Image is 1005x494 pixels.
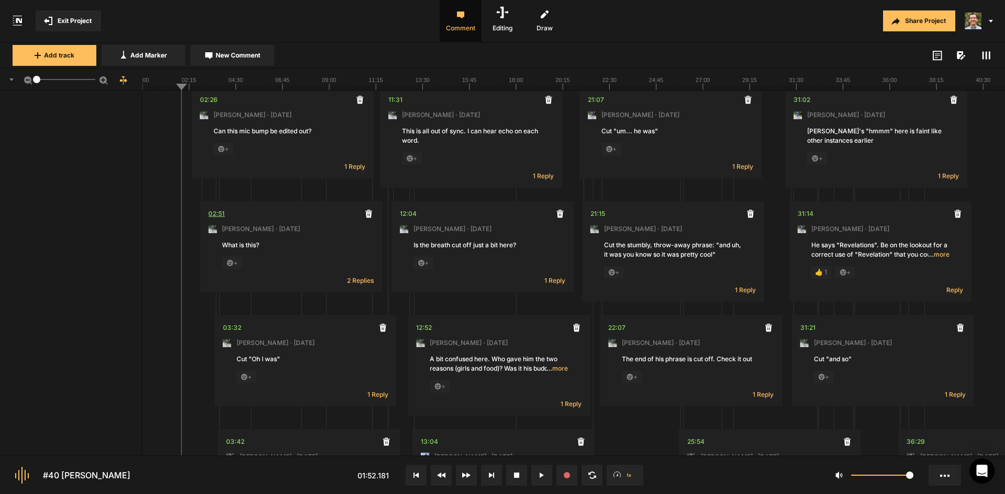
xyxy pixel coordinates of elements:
span: [PERSON_NAME] · [DATE] [222,224,300,234]
text: 06:45 [275,77,290,83]
div: 22:07.257 [608,323,626,333]
button: 1x [607,465,643,486]
text: 31:30 [789,77,803,83]
img: ACg8ocLxXzHjWyafR7sVkIfmxRufCxqaSAR27SDjuE-ggbMy1qqdgD8=s96-c [590,225,599,233]
div: What is this? [222,240,360,250]
span: [PERSON_NAME] · [DATE] [414,224,492,234]
span: 👍 1 [811,266,831,279]
span: 1 Reply [544,276,565,285]
span: [PERSON_NAME] · [DATE] [604,224,682,234]
span: … [546,364,552,372]
img: ACg8ocLxXzHjWyafR7sVkIfmxRufCxqaSAR27SDjuE-ggbMy1qqdgD8=s96-c [208,225,217,233]
span: [PERSON_NAME] · [DATE] [701,452,779,462]
span: 1 Reply [732,162,753,171]
div: 12:52.256 [416,323,432,333]
span: … [928,250,934,258]
img: 424769395311cb87e8bb3f69157a6d24 [965,13,981,29]
text: 27:00 [696,77,710,83]
div: 11:31.408 [388,95,403,105]
span: New Comment [216,51,260,60]
span: [PERSON_NAME] · [DATE] [430,338,508,348]
div: 21:07.858 [588,95,604,105]
span: [PERSON_NAME] · [DATE] [402,110,480,120]
span: [PERSON_NAME] · [DATE] [811,224,889,234]
text: 13:30 [415,77,430,83]
span: [PERSON_NAME] · [DATE] [434,452,512,462]
span: + [414,257,433,269]
text: 24:45 [649,77,664,83]
span: 1 Reply [344,162,365,171]
span: + [237,371,256,383]
div: 03:42.520 [226,436,244,447]
span: + [807,152,827,165]
span: Exit Project [58,16,92,26]
div: The end of his phrase is cut off. Check it out [622,354,760,364]
img: ACg8ocLxXzHjWyafR7sVkIfmxRufCxqaSAR27SDjuE-ggbMy1qqdgD8=s96-c [588,111,596,119]
span: [PERSON_NAME] · [DATE] [214,110,292,120]
img: ACg8ocLxXzHjWyafR7sVkIfmxRufCxqaSAR27SDjuE-ggbMy1qqdgD8=s96-c [400,225,408,233]
button: Exit Project [36,10,101,31]
span: 1 Reply [735,285,756,294]
span: + [402,152,422,165]
span: 1 Reply [367,390,388,399]
span: 1 Reply [533,171,554,180]
div: [PERSON_NAME]'s "hmmm" here is faint like other instances earlier [807,127,945,145]
div: 36:29.668 [907,436,925,447]
text: 04:30 [228,77,243,83]
text: 29:15 [742,77,757,83]
span: [PERSON_NAME] · [DATE] [240,452,318,462]
div: Cut "um... he was" [601,127,740,136]
span: Add track [44,51,74,60]
div: 03:32.589 [223,323,241,333]
button: Share Project [883,10,955,31]
img: ACg8ocLxXzHjWyafR7sVkIfmxRufCxqaSAR27SDjuE-ggbMy1qqdgD8=s96-c [800,339,809,347]
span: + [222,257,242,269]
div: 13:04.980 [421,436,438,447]
div: 31:02.449 [794,95,810,105]
button: New Comment [191,45,274,66]
img: ACg8ocLxXzHjWyafR7sVkIfmxRufCxqaSAR27SDjuE-ggbMy1qqdgD8=s96-c [907,453,915,461]
span: [PERSON_NAME] · [DATE] [601,110,679,120]
div: 31:14.040 [798,209,813,219]
div: Cut "Oh I was" [237,354,375,364]
text: 20:15 [555,77,570,83]
img: ACg8ocLxXzHjWyafR7sVkIfmxRufCxqaSAR27SDjuE-ggbMy1qqdgD8=s96-c [608,339,617,347]
span: [PERSON_NAME] · [DATE] [814,338,892,348]
span: 1 Reply [938,171,959,180]
div: 02:26.294 [200,95,218,105]
span: [PERSON_NAME] · [DATE] [622,338,700,348]
button: Add Marker [102,45,185,66]
text: 11:15 [368,77,383,83]
div: 21:15.004 [590,209,605,219]
span: [PERSON_NAME] · [DATE] [807,110,885,120]
div: 31:21.372 [800,323,816,333]
text: 40:30 [976,77,990,83]
img: ACg8ocLxXzHjWyafR7sVkIfmxRufCxqaSAR27SDjuE-ggbMy1qqdgD8=s96-c [416,339,425,347]
span: more [928,250,950,259]
img: ACg8ocLxXzHjWyafR7sVkIfmxRufCxqaSAR27SDjuE-ggbMy1qqdgD8=s96-c [794,111,802,119]
img: ACg8ocLxXzHjWyafR7sVkIfmxRufCxqaSAR27SDjuE-ggbMy1qqdgD8=s96-c [798,225,806,233]
span: 2 Replies [347,276,374,285]
img: ACg8ocLxXzHjWyafR7sVkIfmxRufCxqaSAR27SDjuE-ggbMy1qqdgD8=s96-c [226,453,234,461]
text: 33:45 [836,77,851,83]
div: Open Intercom Messenger [969,458,995,484]
div: A bit confused here. Who gave him the two reasons (girls and food)? Was it his buddy [PERSON_NAME... [430,354,568,373]
div: Cut "and so" [814,354,952,364]
div: Can this mic bump be edited out? [214,127,352,136]
span: [PERSON_NAME] · [DATE] [920,452,998,462]
span: 1 Reply [945,390,966,399]
span: Reply [946,285,963,294]
span: + [214,143,233,155]
div: 02:51.631 [208,209,225,219]
span: + [622,371,642,383]
text: 15:45 [462,77,477,83]
div: 25:54.652 [687,436,705,447]
span: + [604,266,624,279]
div: #40 [PERSON_NAME] [43,469,130,481]
img: ACg8ocLxXzHjWyafR7sVkIfmxRufCxqaSAR27SDjuE-ggbMy1qqdgD8=s96-c [687,453,696,461]
span: + [601,143,621,155]
span: + [814,371,834,383]
div: Cut the stumbly, throw-away phrase: "and uh, it was you know so it was pretty cool" [604,240,742,259]
span: Add Marker [130,51,167,60]
span: [PERSON_NAME] · [DATE] [237,338,315,348]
